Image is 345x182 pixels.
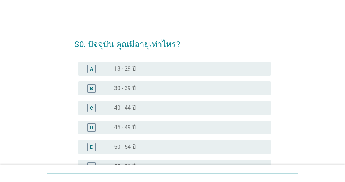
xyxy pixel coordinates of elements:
[114,85,136,92] label: 30 - 39 ปี
[90,124,93,131] div: D
[114,124,136,131] label: 45 - 49 ปี
[114,144,136,151] label: 50 - 54 ปี
[90,65,93,72] div: A
[90,85,93,92] div: B
[90,104,93,111] div: C
[74,31,271,51] h2: S0. ปัจจุบัน คุณมีอายุเท่าไหร่?
[114,65,136,72] label: 18 - 29 ปี
[114,163,136,170] label: 55 - 59 ปี
[90,143,93,151] div: E
[90,163,93,170] div: F
[114,104,136,111] label: 40 - 44 ปี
